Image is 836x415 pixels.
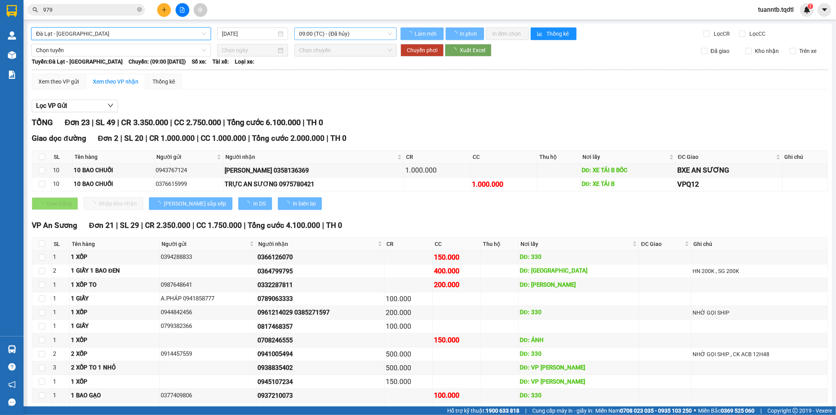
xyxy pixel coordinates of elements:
[71,253,158,262] div: 1 XỐP
[92,118,94,127] span: |
[248,134,250,143] span: |
[520,336,638,345] div: DĐ: ÁNH
[124,134,143,143] span: SL 20
[386,349,431,360] div: 500.000
[326,134,328,143] span: |
[258,404,383,414] div: 0934833168
[145,221,190,230] span: CR 2.350.000
[32,100,118,112] button: Lọc VP Gửi
[71,308,158,317] div: 1 XỐP
[531,27,577,40] button: bar-chartThống kê
[460,29,478,38] span: In phơi
[299,44,392,56] span: Chọn chuyến
[70,238,160,251] th: Tên hàng
[520,308,638,317] div: DĐ: 330
[258,266,383,276] div: 0364799795
[225,179,403,189] div: TRỰC AN SƯƠNG 0975780421
[293,199,316,208] span: In biên lai
[520,253,638,262] div: DĐ: 330
[677,165,781,176] div: BXE AN SƯƠNG
[434,279,479,290] div: 200.000
[520,280,638,290] div: DĐ: [PERSON_NAME]
[244,221,246,230] span: |
[258,280,383,290] div: 0332287811
[121,118,168,127] span: CR 3.350.000
[520,405,638,414] div: DĐ: 330
[253,199,266,208] span: In DS
[53,166,71,175] div: 10
[299,28,392,40] span: 09:00 (TC) - (Đã hủy)
[36,28,206,40] span: Đà Lạt - Sài Gòn
[386,376,431,387] div: 150.000
[156,180,222,189] div: 0376615999
[8,363,16,371] span: question-circle
[161,294,255,304] div: A.PHÁP 0941858777
[149,197,232,210] button: [PERSON_NAME] sắp xếp
[238,197,272,210] button: In DS
[197,134,199,143] span: |
[707,47,733,55] span: Đã giao
[258,322,383,331] div: 0817468357
[53,253,68,262] div: 1
[180,7,185,13] span: file-add
[520,363,638,373] div: DĐ: VP [PERSON_NAME]
[434,335,479,346] div: 150.000
[225,153,396,161] span: Người nhận
[8,345,16,353] img: warehouse-icon
[176,3,189,17] button: file-add
[520,266,638,276] div: DĐ: [GEOGRAPHIC_DATA]
[120,221,139,230] span: SL 29
[38,77,79,86] div: Xem theo VP gửi
[71,391,158,400] div: 1 BAO GẠO
[582,180,675,189] div: DĐ: XE TẢI B
[434,390,479,401] div: 100.000
[235,57,254,66] span: Loại xe:
[71,266,158,276] div: 1 GIẤY 1 BAO ĐEN
[8,71,16,79] img: solution-icon
[434,404,479,415] div: 150.000
[145,134,147,143] span: |
[415,29,437,38] span: Làm mới
[129,57,186,66] span: Chuyến: (09:00 [DATE])
[196,221,242,230] span: CC 1.750.000
[582,153,668,161] span: Nơi lấy
[677,179,781,190] div: VPQ12
[8,31,16,40] img: warehouse-icon
[446,27,484,40] button: In phơi
[532,406,593,415] span: Cung cấp máy in - giấy in:
[155,201,164,206] span: loading
[53,180,71,189] div: 10
[248,221,320,230] span: Tổng cước 4.100.000
[386,362,431,373] div: 500.000
[384,238,433,251] th: CR
[821,6,828,13] span: caret-down
[386,321,431,332] div: 100.000
[164,199,226,208] span: [PERSON_NAME] sắp xếp
[404,151,471,164] th: CR
[65,118,90,127] span: Đơn 23
[258,308,383,317] div: 0961214029 0385271597
[433,238,481,251] th: CC
[520,349,638,359] div: DĐ: 330
[71,322,158,331] div: 1 GIẤY
[258,349,383,359] div: 0941005494
[53,349,68,359] div: 2
[71,294,158,304] div: 1 GIẤY
[434,266,479,277] div: 400.000
[803,6,811,13] img: icon-new-feature
[486,27,529,40] button: In đơn chọn
[258,391,383,400] div: 0937210073
[693,267,826,275] div: HN 200K , SG 200K
[711,29,731,38] span: Lọc CR
[53,266,68,276] div: 2
[752,5,800,15] span: tuanntb.tqdtl
[460,46,485,55] span: Xuất Excel
[98,134,119,143] span: Đơn 2
[471,151,537,164] th: CC
[32,58,123,65] b: Tuyến: Đà Lạt - [GEOGRAPHIC_DATA]
[71,363,158,373] div: 2 XỐP TO 1 NHỎ
[452,31,459,36] span: loading
[116,221,118,230] span: |
[486,408,519,414] strong: 1900 633 818
[137,6,142,14] span: close-circle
